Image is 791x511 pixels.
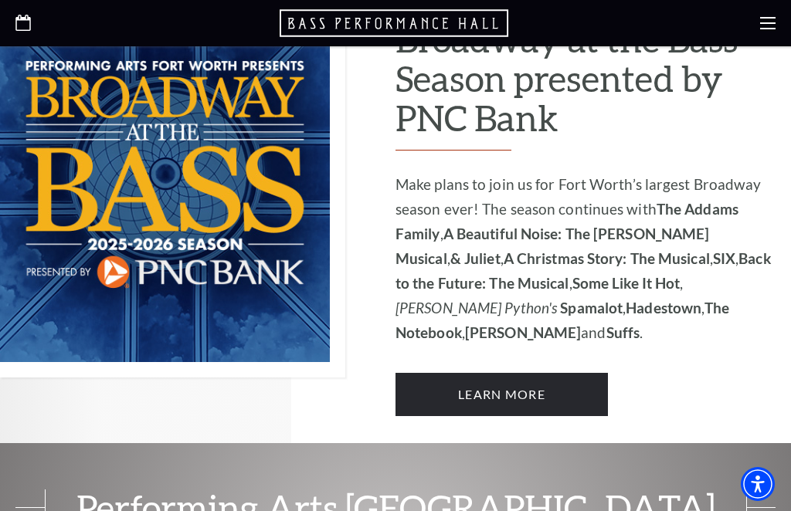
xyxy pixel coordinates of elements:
strong: Spamalot [560,299,623,316]
p: Make plans to join us for Fort Worth’s largest Broadway season ever! The season continues with , ... [395,172,776,345]
a: Open this option [280,8,511,39]
a: Learn More 2025-2026 Broadway at the Bass Season presented by PNC Bank [395,373,608,416]
strong: A Christmas Story: The Musical [504,249,710,267]
strong: Suffs [606,323,640,341]
div: Accessibility Menu [741,467,775,501]
strong: [PERSON_NAME] [465,323,581,341]
strong: SIX [713,249,735,267]
strong: Some Like It Hot [572,274,681,292]
a: Open this option [15,15,31,32]
strong: A Beautiful Noise: The [PERSON_NAME] Musical [395,225,709,267]
em: [PERSON_NAME] Python's [395,299,557,316]
strong: & Juliet [450,249,501,267]
strong: Hadestown [626,299,701,316]
strong: Back to the Future: The Musical [395,249,771,292]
